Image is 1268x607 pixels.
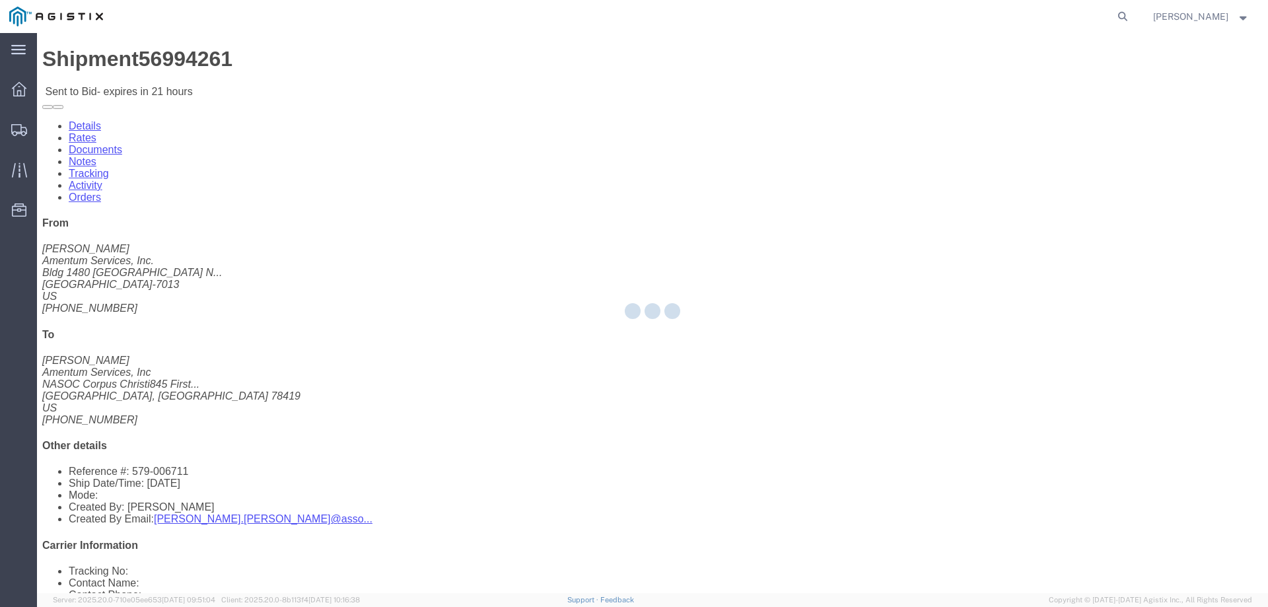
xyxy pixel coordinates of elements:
a: Feedback [600,596,634,604]
span: Cierra Brown [1153,9,1228,24]
button: [PERSON_NAME] [1152,9,1250,24]
img: logo [9,7,103,26]
span: Client: 2025.20.0-8b113f4 [221,596,360,604]
span: Copyright © [DATE]-[DATE] Agistix Inc., All Rights Reserved [1049,594,1252,606]
span: Server: 2025.20.0-710e05ee653 [53,596,215,604]
span: [DATE] 10:16:38 [308,596,360,604]
a: Support [567,596,600,604]
span: [DATE] 09:51:04 [162,596,215,604]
